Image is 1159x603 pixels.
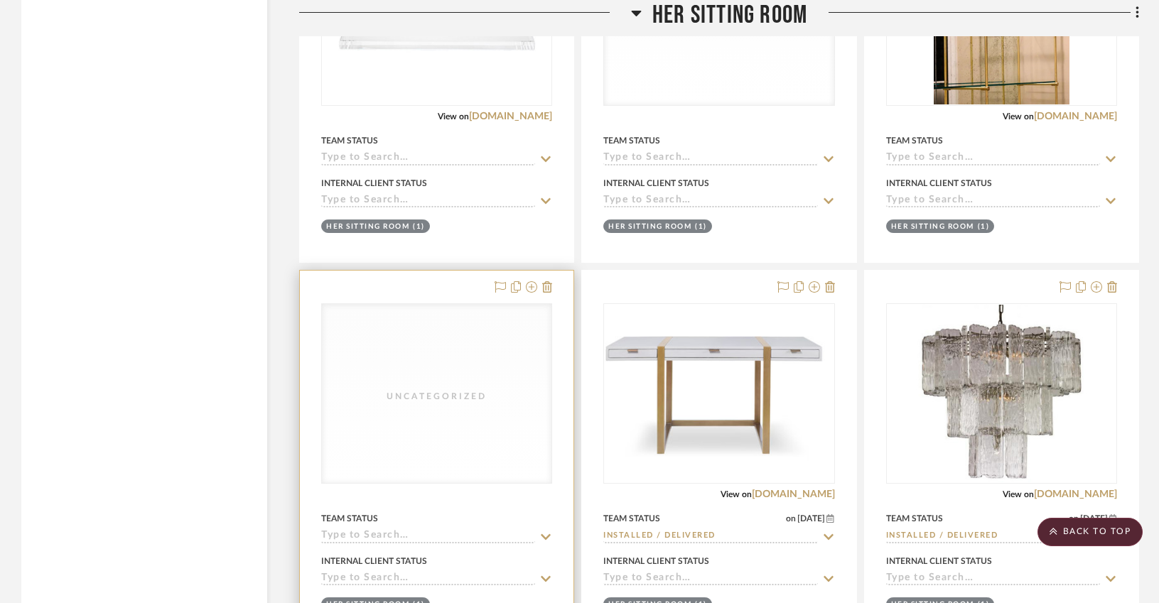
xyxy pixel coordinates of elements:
div: Team Status [603,512,660,525]
div: Team Status [321,512,378,525]
input: Type to Search… [603,572,817,586]
input: Type to Search… [886,195,1100,208]
div: Uncategorized [366,389,508,403]
div: Her Sitting Room [891,222,974,232]
a: [DOMAIN_NAME] [752,489,835,499]
div: Internal Client Status [886,177,992,190]
img: Aberdeen Chandelier [912,305,1090,482]
div: (1) [978,222,990,232]
span: View on [721,490,752,499]
img: White Mercer Desk [605,320,833,467]
input: Type to Search… [886,572,1100,586]
div: (1) [695,222,707,232]
div: Internal Client Status [886,555,992,567]
a: [DOMAIN_NAME] [1034,112,1117,121]
span: on [1069,514,1079,523]
div: Internal Client Status [603,177,709,190]
input: Type to Search… [886,530,1100,543]
div: Team Status [886,134,943,147]
span: [DATE] [796,514,826,523]
div: Team Status [603,134,660,147]
span: View on [1003,490,1034,499]
span: on [786,514,796,523]
input: Type to Search… [321,195,535,208]
input: Type to Search… [603,195,817,208]
input: Type to Search… [321,572,535,586]
div: Her Sitting Room [326,222,409,232]
div: Internal Client Status [321,177,427,190]
div: Internal Client Status [321,555,427,567]
div: 0 [322,304,551,483]
a: [DOMAIN_NAME] [469,112,552,121]
span: [DATE] [1079,514,1109,523]
span: View on [1003,112,1034,121]
input: Type to Search… [321,530,535,543]
input: Type to Search… [603,152,817,165]
span: View on [438,112,469,121]
input: Type to Search… [603,530,817,543]
div: Team Status [321,134,378,147]
div: (1) [413,222,425,232]
input: Type to Search… [321,152,535,165]
input: Type to Search… [886,152,1100,165]
div: Internal Client Status [603,555,709,567]
scroll-to-top-button: BACK TO TOP [1037,518,1143,546]
div: Her Sitting Room [608,222,691,232]
a: [DOMAIN_NAME] [1034,489,1117,499]
div: Team Status [886,512,943,525]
